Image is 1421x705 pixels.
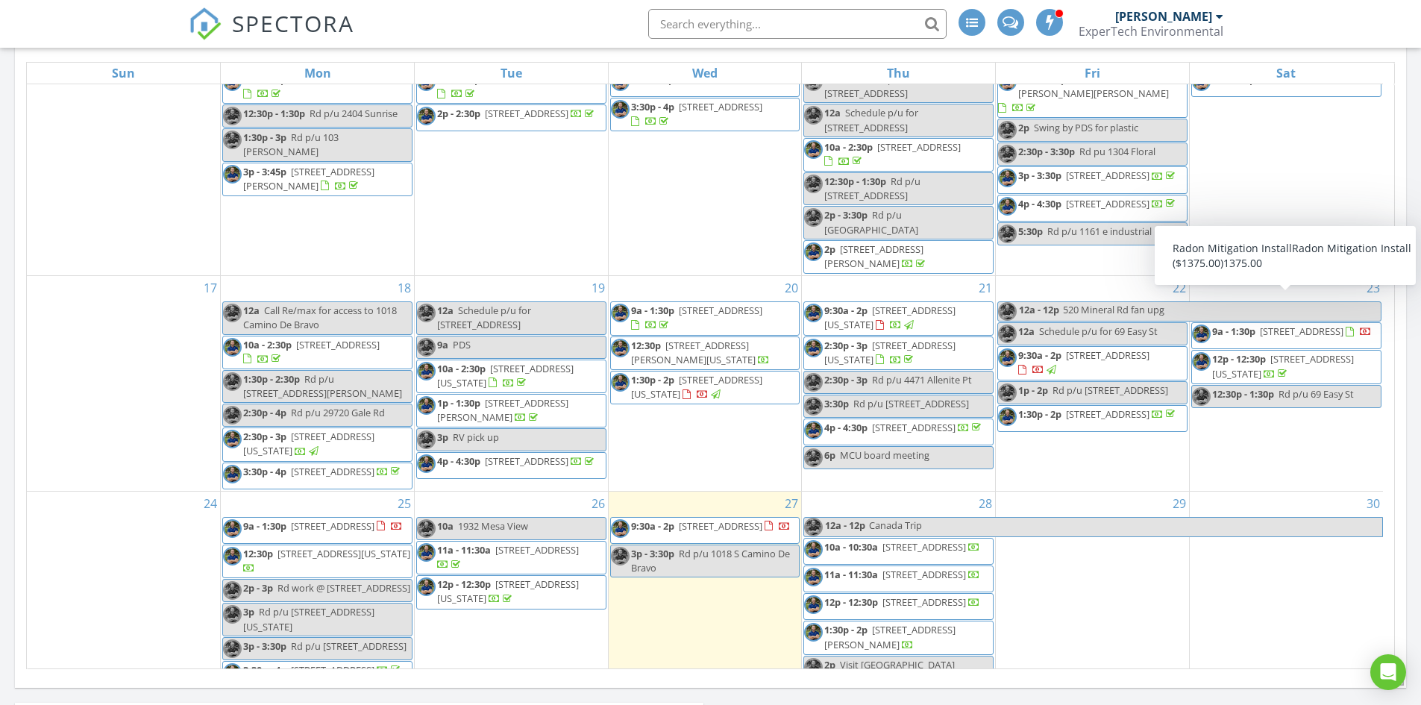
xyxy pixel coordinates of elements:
img: expertech_headshot.jpg [804,540,823,559]
img: expertech_headshot.jpg [611,519,630,538]
span: [STREET_ADDRESS] [877,140,961,154]
a: 11a - 11:30a [STREET_ADDRESS] [803,565,994,592]
span: [STREET_ADDRESS][PERSON_NAME] [243,165,374,192]
span: 12a - 12p [824,518,866,536]
td: Go to August 17, 2025 [27,276,221,492]
span: 9a - 1:30p [1212,72,1255,86]
span: MCU board meeting [840,448,929,462]
img: The Best Home Inspection Software - Spectora [189,7,222,40]
a: Go to August 24, 2025 [201,492,220,516]
a: 9a - 1:30p [STREET_ADDRESS] [1191,322,1381,349]
img: expertech_headshot.jpg [998,197,1017,216]
span: SPECTORA [232,7,354,39]
span: [STREET_ADDRESS] [872,421,956,434]
span: 2p - 2:30p [437,107,480,120]
span: 12:30p [243,547,273,560]
img: expertech_headshot.jpg [223,519,242,538]
td: Go to August 11, 2025 [221,44,415,275]
span: 3:30p [824,397,849,410]
span: 5:30p [1018,225,1043,238]
span: Rd p/u 1018 S Camino De Bravo [631,547,790,574]
img: expertech_headshot.jpg [804,568,823,586]
span: [STREET_ADDRESS] [1066,197,1149,210]
span: [STREET_ADDRESS][US_STATE] [824,304,956,331]
span: 1:30p - 2:30p [243,372,300,386]
span: [STREET_ADDRESS] [291,465,374,478]
img: expertech_headshot.jpg [998,348,1017,367]
a: 3:30p - 4p [STREET_ADDRESS] [243,465,403,478]
img: expertech_headshot.jpg [804,448,823,467]
img: expertech_headshot.jpg [223,372,242,391]
span: Rd p/u 29720 Gale Rd [291,406,385,419]
a: Go to August 23, 2025 [1364,276,1383,300]
img: expertech_headshot.jpg [223,107,242,125]
a: 10a - 2:30p [STREET_ADDRESS] [222,336,413,369]
img: expertech_headshot.jpg [804,518,823,536]
span: Rd p/u 4471 Allenite Pt [872,373,972,386]
a: 2:30p - 3p [STREET_ADDRESS][US_STATE] [824,339,956,366]
img: expertech_headshot.jpg [998,325,1017,343]
td: Go to August 21, 2025 [802,276,996,492]
span: [STREET_ADDRESS] [679,519,762,533]
a: 1:30p - 2p [STREET_ADDRESS] [1018,407,1178,421]
a: Tuesday [498,63,525,84]
span: 10a - 2:30p [437,362,486,375]
td: Go to August 13, 2025 [608,44,802,275]
a: 2p [STREET_ADDRESS][PERSON_NAME] [824,242,928,270]
a: Go to August 25, 2025 [395,492,414,516]
a: Monday [301,63,334,84]
a: 9a - 1:30p [STREET_ADDRESS] [416,70,606,104]
a: Friday [1082,63,1103,84]
span: Rd p/u 69 Easy St [1279,387,1354,401]
td: Go to August 18, 2025 [221,276,415,492]
span: 3p - 3:45p [243,165,286,178]
span: [STREET_ADDRESS] [1066,407,1149,421]
a: 12p - 12:30p [STREET_ADDRESS] [824,595,980,609]
img: expertech_headshot.jpg [611,373,630,392]
span: 3:30p - 4p [243,465,286,478]
a: 12p - 12:30p [STREET_ADDRESS] [803,593,994,620]
span: 1p - 2p [1018,383,1048,397]
img: expertech_headshot.jpg [1192,325,1211,343]
a: 4p - 4:30p [STREET_ADDRESS] [1018,197,1178,210]
a: 9:30a - 2p [STREET_ADDRESS] [631,519,791,533]
a: 9a - 1:30p [STREET_ADDRESS] [631,72,791,86]
span: 1932 Mesa View [458,519,528,533]
td: Go to August 27, 2025 [608,491,802,690]
a: Sunday [109,63,138,84]
span: 3:30p - 4p [631,100,674,113]
span: 1:30p - 3p [243,131,286,144]
span: 9a - 1:30p [631,72,674,86]
a: 10a - 2:30p [STREET_ADDRESS][US_STATE] [416,360,606,393]
span: 2p - 3:30p [824,208,868,222]
span: [STREET_ADDRESS] [485,454,568,468]
td: Go to August 30, 2025 [1189,491,1383,690]
td: Go to August 15, 2025 [996,44,1190,275]
span: 12:30p - 1:30p [243,107,305,120]
span: 12a - 12p [1018,302,1060,321]
img: expertech_headshot.jpg [804,397,823,416]
a: 9a - 1:30p [STREET_ADDRESS] [222,517,413,544]
a: 4p - 4:30p [STREET_ADDRESS] [437,454,597,468]
a: 3p - 3:45p [STREET_ADDRESS][PERSON_NAME] [222,163,413,196]
a: 10a - 2:30p [STREET_ADDRESS] [803,138,994,172]
span: 4p - 4:30p [1018,197,1061,210]
a: Wednesday [689,63,721,84]
img: expertech_headshot.jpg [417,304,436,322]
a: Go to August 20, 2025 [782,276,801,300]
img: expertech_headshot.jpg [417,107,436,125]
a: 2:30p - 3p [STREET_ADDRESS][US_STATE] [222,427,413,461]
a: 12p - 12:30p [STREET_ADDRESS][US_STATE] [416,575,606,609]
a: 3p - 3:30p [STREET_ADDRESS] [997,166,1188,193]
a: 9a - 1:30p [STREET_ADDRESS] [1191,70,1381,97]
span: 2:30p - 3:30p [1018,145,1075,158]
span: Rd p/u [STREET_ADDRESS] [1053,383,1168,397]
span: 10a - 2:30p [243,338,292,351]
a: 10a - 2:30p [STREET_ADDRESS][PERSON_NAME][PERSON_NAME] [998,72,1169,114]
a: 2:30p - 3p [STREET_ADDRESS][US_STATE] [803,336,994,370]
a: 11a - 11:30a [STREET_ADDRESS] [824,568,980,581]
span: 6p [824,448,835,462]
a: SPECTORA [189,20,354,51]
span: [STREET_ADDRESS][US_STATE] [1212,352,1354,380]
span: PDS [453,338,471,351]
